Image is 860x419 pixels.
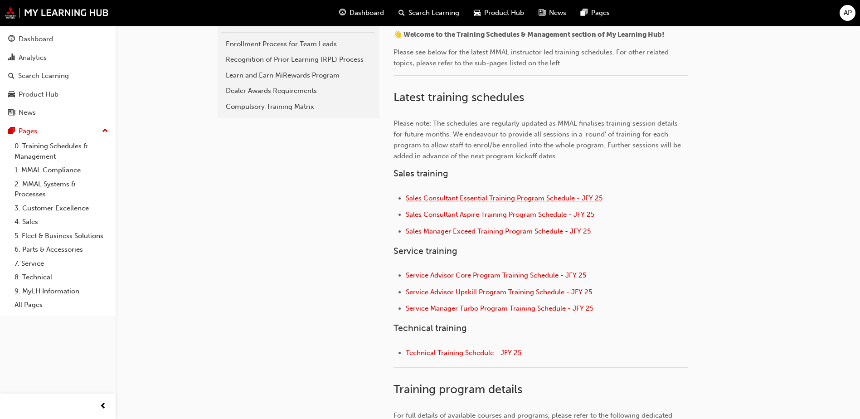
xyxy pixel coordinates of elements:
div: Analytics [19,53,47,63]
span: Please note: The schedules are regularly updated as MMAL finalises training session details for f... [394,119,683,160]
div: Product Hub [19,89,58,100]
span: 👋 Welcome to the Training Schedules & Management section of My Learning Hub! [394,30,664,39]
span: Technical training [394,323,467,333]
div: Dealer Awards Requirements [226,86,371,96]
span: Please see below for the latest MMAL instructor led training schedules. For other related topics,... [394,48,671,67]
span: search-icon [398,7,405,19]
a: Search Learning [4,68,112,84]
a: 1. MMAL Compliance [11,163,112,177]
span: Dashboard [350,8,384,18]
span: car-icon [8,91,15,99]
button: DashboardAnalyticsSearch LearningProduct HubNews [4,29,112,123]
a: 5. Fleet & Business Solutions [11,229,112,243]
a: Compulsory Training Matrix [221,99,375,115]
a: 9. MyLH Information [11,284,112,298]
span: news-icon [539,7,545,19]
a: 4. Sales [11,215,112,229]
a: search-iconSearch Learning [391,4,466,22]
div: Enrollment Process for Team Leads [226,39,371,49]
a: 6. Parts & Accessories [11,243,112,257]
a: Technical Training Schedule - JFY 25 [406,349,521,357]
a: Analytics [4,49,112,66]
a: Dashboard [4,31,112,48]
div: Recognition of Prior Learning (RPL) Process [226,54,371,65]
span: guage-icon [339,7,346,19]
a: guage-iconDashboard [332,4,391,22]
a: Product Hub [4,86,112,103]
a: news-iconNews [531,4,573,22]
span: Sales training [394,168,448,179]
span: news-icon [8,109,15,117]
img: mmal [5,7,109,19]
span: AP [844,8,852,18]
button: Pages [4,123,112,140]
div: News [19,107,36,118]
a: 3. Customer Excellence [11,201,112,215]
a: Learn and Earn MiRewards Program [221,68,375,83]
a: Enrollment Process for Team Leads [221,36,375,52]
a: 7. Service [11,257,112,271]
span: pages-icon [8,127,15,136]
a: Service Advisor Upskill Program Training Schedule - JFY 25 [406,288,592,296]
a: Recognition of Prior Learning (RPL) Process [221,52,375,68]
span: car-icon [474,7,481,19]
a: News [4,104,112,121]
span: prev-icon [100,401,107,412]
div: Pages [19,126,37,136]
a: 0. Training Schedules & Management [11,139,112,163]
a: car-iconProduct Hub [466,4,531,22]
a: Sales Consultant Essential Training Program Schedule - JFY 25 [406,194,602,202]
span: guage-icon [8,35,15,44]
span: search-icon [8,72,15,80]
a: Sales Manager Exceed Training Program Schedule - JFY 25 [406,227,591,235]
span: pages-icon [581,7,588,19]
a: 8. Technical [11,270,112,284]
span: Latest training schedules [394,90,524,104]
a: Dealer Awards Requirements [221,83,375,99]
span: Service training [394,246,457,256]
a: All Pages [11,298,112,312]
span: chart-icon [8,54,15,62]
span: Search Learning [408,8,459,18]
div: Search Learning [18,71,69,81]
a: Service Advisor Core Program Training Schedule - JFY 25 [406,271,586,279]
span: up-icon [102,125,108,137]
span: Product Hub [484,8,524,18]
span: News [549,8,566,18]
div: Dashboard [19,34,53,44]
a: Service Manager Turbo Program Training Schedule - JFY 25 [406,304,593,312]
a: Sales Consultant Aspire Training Program Schedule - JFY 25 [406,210,594,219]
span: Pages [591,8,610,18]
button: AP [840,5,855,21]
div: Compulsory Training Matrix [226,102,371,112]
a: 2. MMAL Systems & Processes [11,177,112,201]
a: pages-iconPages [573,4,617,22]
div: Learn and Earn MiRewards Program [226,70,371,81]
span: Training program details [394,382,522,396]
